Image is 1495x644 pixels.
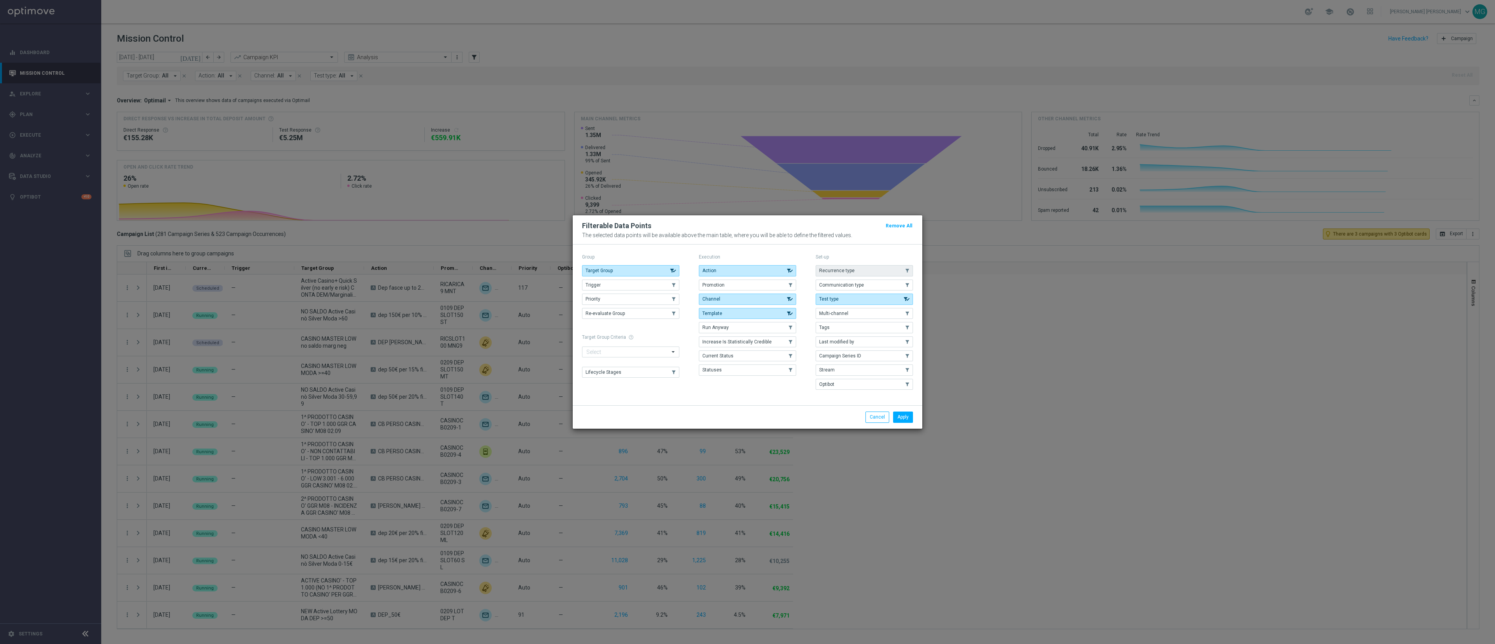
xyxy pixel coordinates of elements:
[816,350,913,361] button: Campaign Series ID
[819,325,830,330] span: Tags
[816,308,913,319] button: Multi-channel
[699,280,796,290] button: Promotion
[586,370,621,375] span: Lifecycle Stages
[699,322,796,333] button: Run Anyway
[582,232,913,238] p: The selected data points will be available above the main table, where you will be able to define...
[699,364,796,375] button: Statuses
[819,311,848,316] span: Multi-channel
[582,280,679,290] button: Trigger
[699,336,796,347] button: Increase Is Statistically Credible
[582,308,679,319] button: Re-evaluate Group
[893,412,913,422] button: Apply
[702,353,733,359] span: Current Status
[586,268,613,273] span: Target Group
[865,412,889,422] button: Cancel
[582,254,679,260] p: Group
[702,311,722,316] span: Template
[582,294,679,304] button: Priority
[816,280,913,290] button: Communication type
[702,296,720,302] span: Channel
[885,222,913,230] button: Remove All
[582,221,651,231] h2: Filterable Data Points
[586,296,600,302] span: Priority
[819,268,855,273] span: Recurrence type
[816,364,913,375] button: Stream
[819,282,864,288] span: Communication type
[819,367,835,373] span: Stream
[819,353,861,359] span: Campaign Series ID
[582,265,679,276] button: Target Group
[582,334,679,340] h1: Target Group Criteria
[816,336,913,347] button: Last modified by
[582,367,679,378] button: Lifecycle Stages
[816,254,913,260] p: Set-up
[819,339,854,345] span: Last modified by
[819,382,834,387] span: Optibot
[699,350,796,361] button: Current Status
[702,325,729,330] span: Run Anyway
[699,265,796,276] button: Action
[702,367,722,373] span: Statuses
[702,339,772,345] span: Increase Is Statistically Credible
[628,334,634,340] span: help_outline
[816,322,913,333] button: Tags
[699,254,796,260] p: Execution
[586,282,601,288] span: Trigger
[816,294,913,304] button: Test type
[586,311,625,316] span: Re-evaluate Group
[816,379,913,390] button: Optibot
[699,294,796,304] button: Channel
[699,308,796,319] button: Template
[819,296,839,302] span: Test type
[702,268,716,273] span: Action
[702,282,725,288] span: Promotion
[816,265,913,276] button: Recurrence type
